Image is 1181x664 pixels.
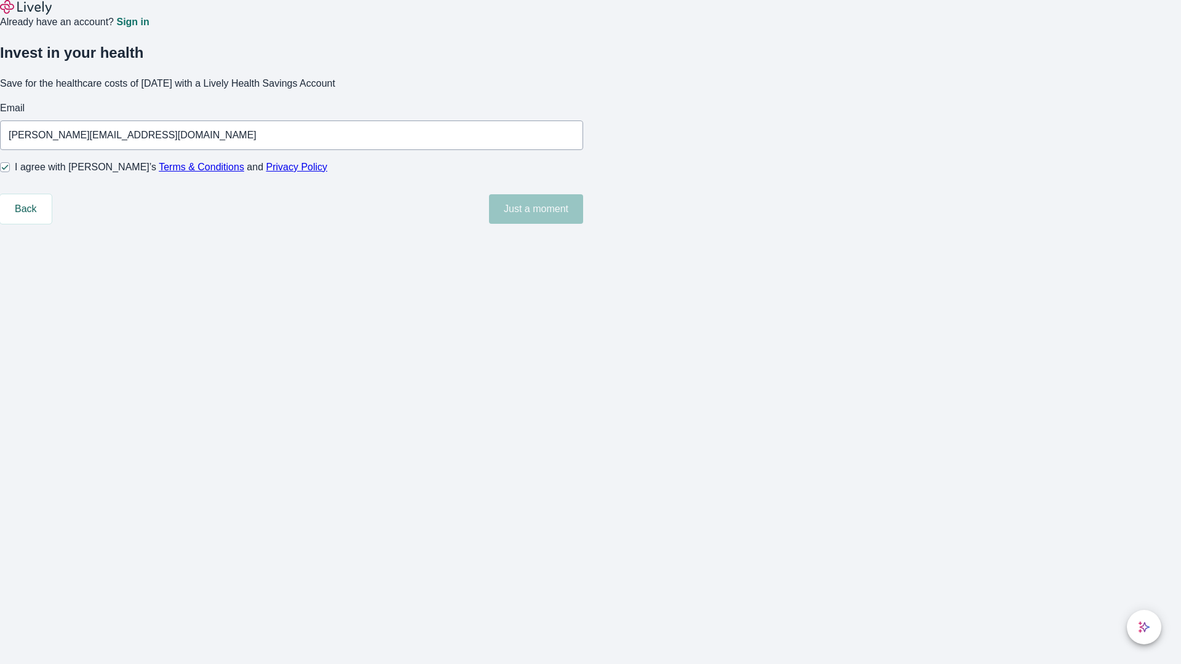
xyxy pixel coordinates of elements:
[159,162,244,172] a: Terms & Conditions
[116,17,149,27] a: Sign in
[1127,610,1161,644] button: chat
[15,160,327,175] span: I agree with [PERSON_NAME]’s and
[266,162,328,172] a: Privacy Policy
[1138,621,1150,633] svg: Lively AI Assistant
